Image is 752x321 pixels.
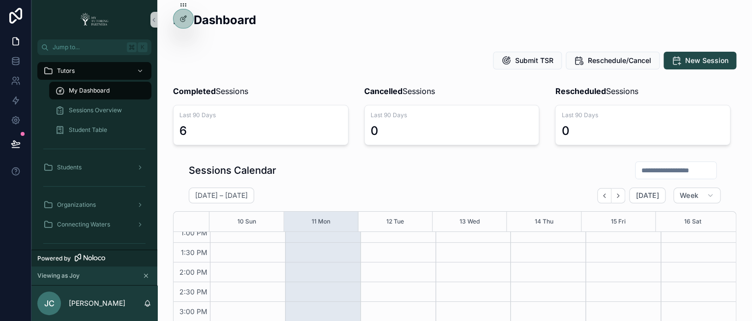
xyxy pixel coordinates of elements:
button: 13 Wed [460,212,480,231]
a: My Dashboard [49,82,151,99]
strong: Rescheduled [555,86,606,96]
a: Tutors [37,62,151,80]
button: Week [673,188,721,203]
span: Powered by [37,255,71,262]
button: Jump to...K [37,39,151,55]
span: [DATE] [636,191,659,200]
button: 11 Mon [312,212,330,231]
span: 1:00 PM [178,228,210,237]
div: 0 [561,123,569,139]
a: Connecting Waters [37,216,151,233]
span: My Dashboard [69,87,110,95]
span: New Session [685,56,728,65]
span: Week [680,191,698,200]
h2: [DATE] – [DATE] [195,191,248,200]
button: 10 Sun [237,212,256,231]
h1: Sessions Calendar [189,163,276,177]
button: Submit TSR [493,52,562,69]
span: 2:00 PM [177,268,210,276]
span: Reschedule/Cancel [588,56,651,65]
div: scrollable content [31,55,157,250]
span: Sessions [173,85,248,97]
span: 3:00 PM [177,307,210,316]
a: Student Table [49,121,151,139]
button: Back [597,188,611,203]
button: Reschedule/Cancel [566,52,660,69]
button: Next [611,188,625,203]
span: Students [57,163,82,171]
span: Connecting Waters [57,221,110,228]
button: 15 Fri [611,212,626,231]
span: Organizations [57,201,96,209]
strong: Completed [173,86,216,96]
a: Students [37,159,151,176]
span: K [139,43,146,51]
button: New Session [664,52,736,69]
div: 6 [179,123,187,139]
span: Student Table [69,126,107,134]
span: Last 90 Days [561,111,724,119]
span: Sessions Overview [69,106,122,114]
span: Viewing as Joy [37,272,80,280]
p: [PERSON_NAME] [69,298,125,308]
h2: My Dashboard [173,12,256,28]
button: 16 Sat [684,212,701,231]
span: Last 90 Days [371,111,533,119]
strong: Cancelled [364,86,403,96]
span: Jump to... [53,43,123,51]
a: Organizations [37,196,151,214]
button: 12 Tue [386,212,404,231]
span: Sessions [555,85,638,97]
img: App logo [77,12,112,28]
span: Submit TSR [515,56,553,65]
button: 14 Thu [534,212,553,231]
button: [DATE] [629,188,665,203]
div: 0 [371,123,378,139]
a: Sessions Overview [49,101,151,119]
span: Tutors [57,67,75,75]
span: JC [44,297,55,309]
a: Powered by [31,250,157,266]
span: 2:30 PM [177,288,210,296]
span: Sessions [364,85,435,97]
span: 1:30 PM [178,248,210,257]
span: Last 90 Days [179,111,342,119]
